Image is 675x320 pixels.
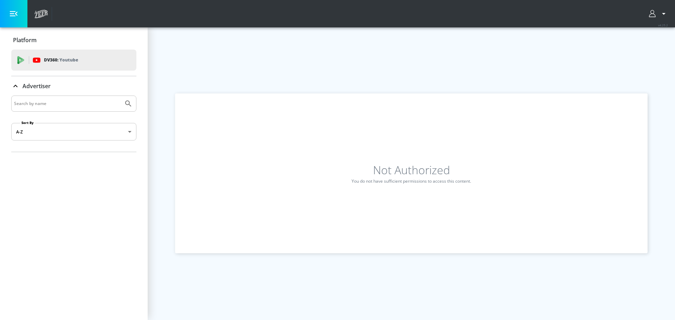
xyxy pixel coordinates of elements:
input: Search by name [14,99,121,108]
div: Advertiser [11,76,136,96]
div: Platform [11,30,136,50]
p: Advertiser [22,82,51,90]
label: Sort By [20,120,35,125]
p: Platform [13,36,37,44]
nav: list of Advertiser [11,146,136,152]
p: Youtube [59,56,78,64]
p: DV360: [44,56,78,64]
h1: Not Authorized [373,162,450,177]
span: v 4.25.2 [658,23,668,27]
p: You do not have sufficient permissions to access this content. [352,177,471,185]
div: A-Z [11,123,136,141]
div: DV360: Youtube [11,50,136,71]
div: Advertiser [11,96,136,152]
